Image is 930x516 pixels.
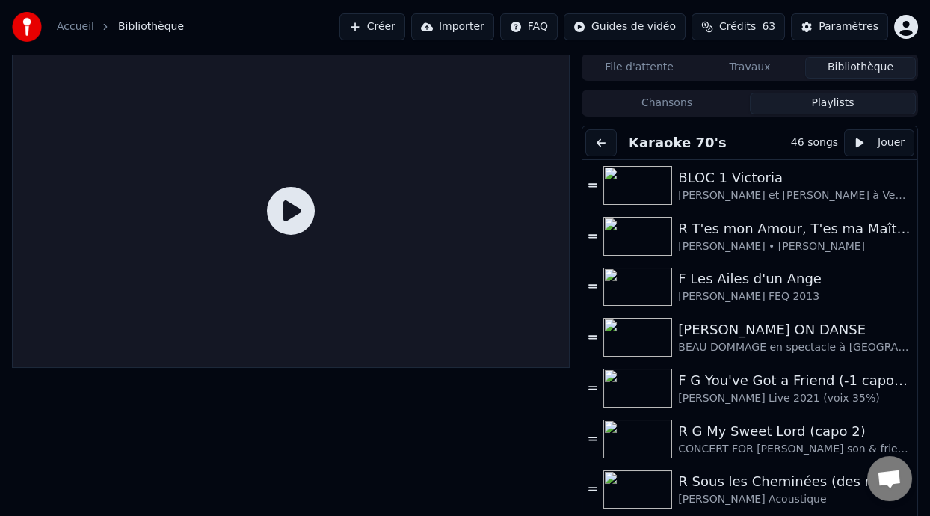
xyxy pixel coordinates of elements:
div: [PERSON_NAME] ON DANSE [678,319,911,340]
span: Crédits [719,19,756,34]
button: Jouer [844,129,914,156]
div: BEAU DOMMAGE en spectacle à [GEOGRAPHIC_DATA] 1974 [678,340,911,355]
div: [PERSON_NAME] FEQ 2013 [678,289,911,304]
div: [PERSON_NAME] Acoustique [678,492,911,507]
button: Playlists [750,93,916,114]
button: File d'attente [584,57,695,79]
div: R T'es mon Amour, T'es ma Maîtresse [678,218,911,239]
span: 63 [762,19,775,34]
div: F G You've Got a Friend (-1 capo 1) [678,370,911,391]
div: CONCERT FOR [PERSON_NAME] son & friends (voix 40%] [678,442,911,457]
button: Importer [411,13,494,40]
button: Travaux [695,57,805,79]
div: [PERSON_NAME] et [PERSON_NAME] à Vedettes en direct 1978 [678,188,911,203]
button: FAQ [500,13,558,40]
button: Guides de vidéo [564,13,686,40]
div: R G My Sweet Lord (capo 2) [678,421,911,442]
button: Crédits63 [692,13,785,40]
div: Ouvrir le chat [867,456,912,501]
img: youka [12,12,42,42]
div: F Les Ailes d'un Ange [678,268,911,289]
div: BLOC 1 Victoria [678,168,911,188]
button: Créer [339,13,405,40]
div: R Sous les Cheminées (des raffineries de [GEOGRAPHIC_DATA] où il a grandi) [678,471,911,492]
div: 46 songs [791,135,838,150]
div: [PERSON_NAME] Live 2021 (voix 35%) [678,391,911,406]
button: Paramètres [791,13,888,40]
a: Accueil [57,19,94,34]
div: Paramètres [819,19,878,34]
nav: breadcrumb [57,19,184,34]
button: Karaoke 70's [623,132,733,153]
button: Bibliothèque [805,57,916,79]
button: Chansons [584,93,750,114]
span: Bibliothèque [118,19,184,34]
div: [PERSON_NAME] • [PERSON_NAME] [678,239,911,254]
